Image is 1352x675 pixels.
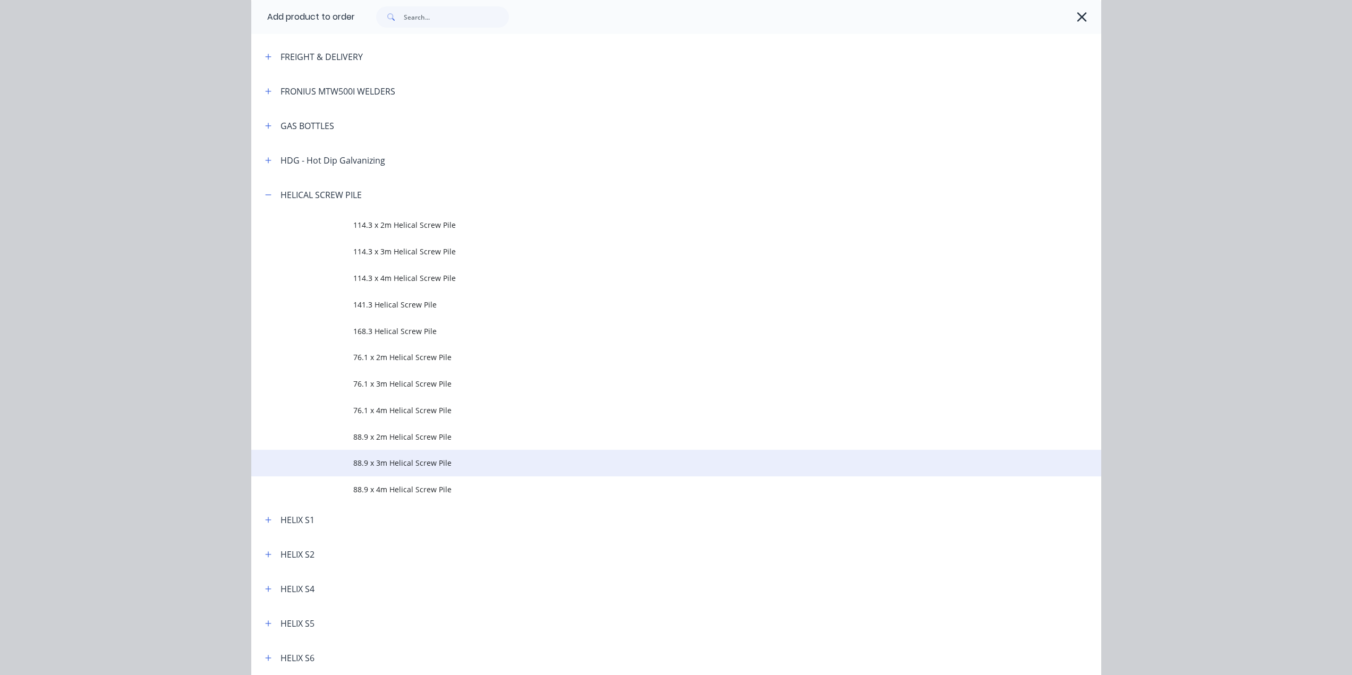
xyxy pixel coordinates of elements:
[280,119,334,132] div: GAS BOTTLES
[353,272,951,284] span: 114.3 x 4m Helical Screw Pile
[280,617,314,630] div: HELIX S5
[404,6,509,28] input: Search...
[353,431,951,442] span: 88.9 x 2m Helical Screw Pile
[353,326,951,337] span: 168.3 Helical Screw Pile
[353,484,951,495] span: 88.9 x 4m Helical Screw Pile
[353,246,951,257] span: 114.3 x 3m Helical Screw Pile
[353,299,951,310] span: 141.3 Helical Screw Pile
[353,219,951,230] span: 114.3 x 2m Helical Screw Pile
[280,652,314,664] div: HELIX S6
[280,514,314,526] div: HELIX S1
[280,50,363,63] div: FREIGHT & DELIVERY
[280,154,385,167] div: HDG - Hot Dip Galvanizing
[280,189,362,201] div: HELICAL SCREW PILE
[280,85,395,98] div: FRONIUS MTW500I WELDERS
[353,457,951,468] span: 88.9 x 3m Helical Screw Pile
[280,548,314,561] div: HELIX S2
[353,405,951,416] span: 76.1 x 4m Helical Screw Pile
[353,378,951,389] span: 76.1 x 3m Helical Screw Pile
[353,352,951,363] span: 76.1 x 2m Helical Screw Pile
[280,583,314,595] div: HELIX S4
